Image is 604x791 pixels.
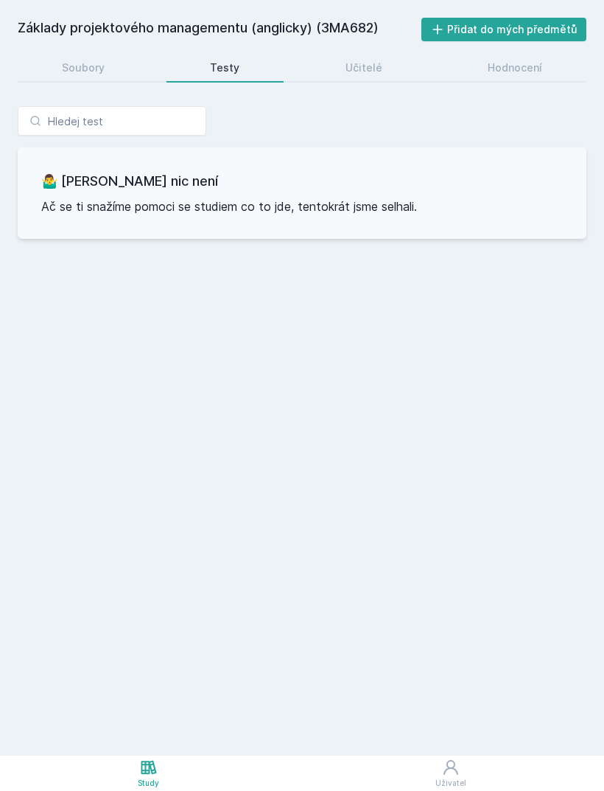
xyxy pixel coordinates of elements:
[435,778,466,789] div: Uživatel
[138,778,159,789] div: Study
[18,106,206,136] input: Hledej test
[41,198,563,215] p: Ač se ti snažíme pomoci se studiem co to jde, tentokrát jsme selhali.
[62,60,105,75] div: Soubory
[488,60,542,75] div: Hodnocení
[421,18,587,41] button: Přidat do mých předmětů
[345,60,382,75] div: Učitelé
[18,18,421,41] h2: Základy projektového managementu (anglicky) (3MA682)
[41,171,563,192] h3: 🤷‍♂️ [PERSON_NAME] nic není
[210,60,239,75] div: Testy
[444,53,587,83] a: Hodnocení
[166,53,284,83] a: Testy
[301,53,426,83] a: Učitelé
[18,53,149,83] a: Soubory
